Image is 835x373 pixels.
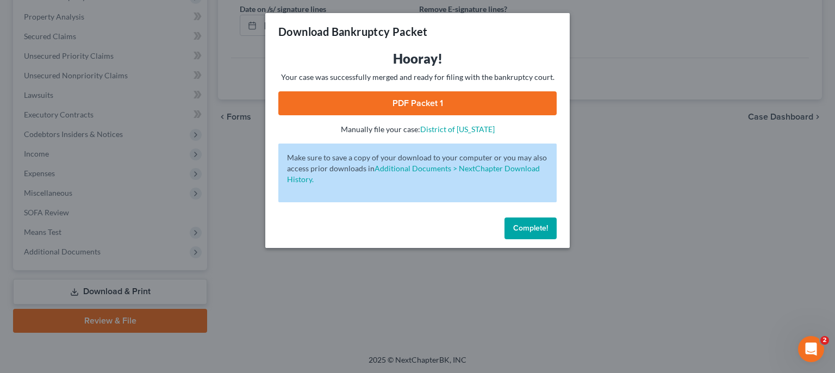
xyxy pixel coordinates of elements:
h3: Download Bankruptcy Packet [278,24,427,39]
a: District of [US_STATE] [420,125,495,134]
iframe: Intercom live chat [798,336,824,362]
p: Manually file your case: [278,124,557,135]
a: Additional Documents > NextChapter Download History. [287,164,540,184]
span: 2 [820,336,829,345]
p: Your case was successfully merged and ready for filing with the bankruptcy court. [278,72,557,83]
span: Complete! [513,223,548,233]
a: PDF Packet 1 [278,91,557,115]
button: Complete! [504,217,557,239]
p: Make sure to save a copy of your download to your computer or you may also access prior downloads in [287,152,548,185]
h3: Hooray! [278,50,557,67]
